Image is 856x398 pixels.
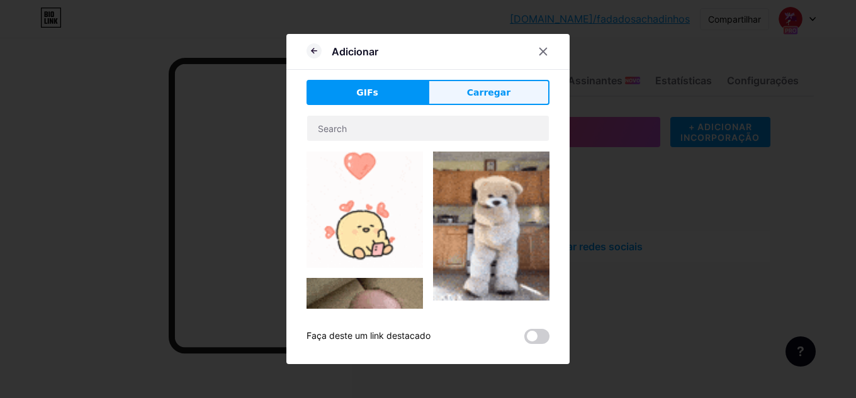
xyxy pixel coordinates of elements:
[428,80,549,105] button: Carregar
[356,87,378,97] font: GIFs
[307,116,549,141] input: Search
[307,152,423,268] img: Gihpy
[307,80,428,105] button: GIFs
[307,330,431,341] font: Faça deste um link destacado
[307,278,423,367] img: Gihpy
[332,45,378,58] font: Adicionar
[433,152,549,301] img: Gihpy
[467,87,510,97] font: Carregar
